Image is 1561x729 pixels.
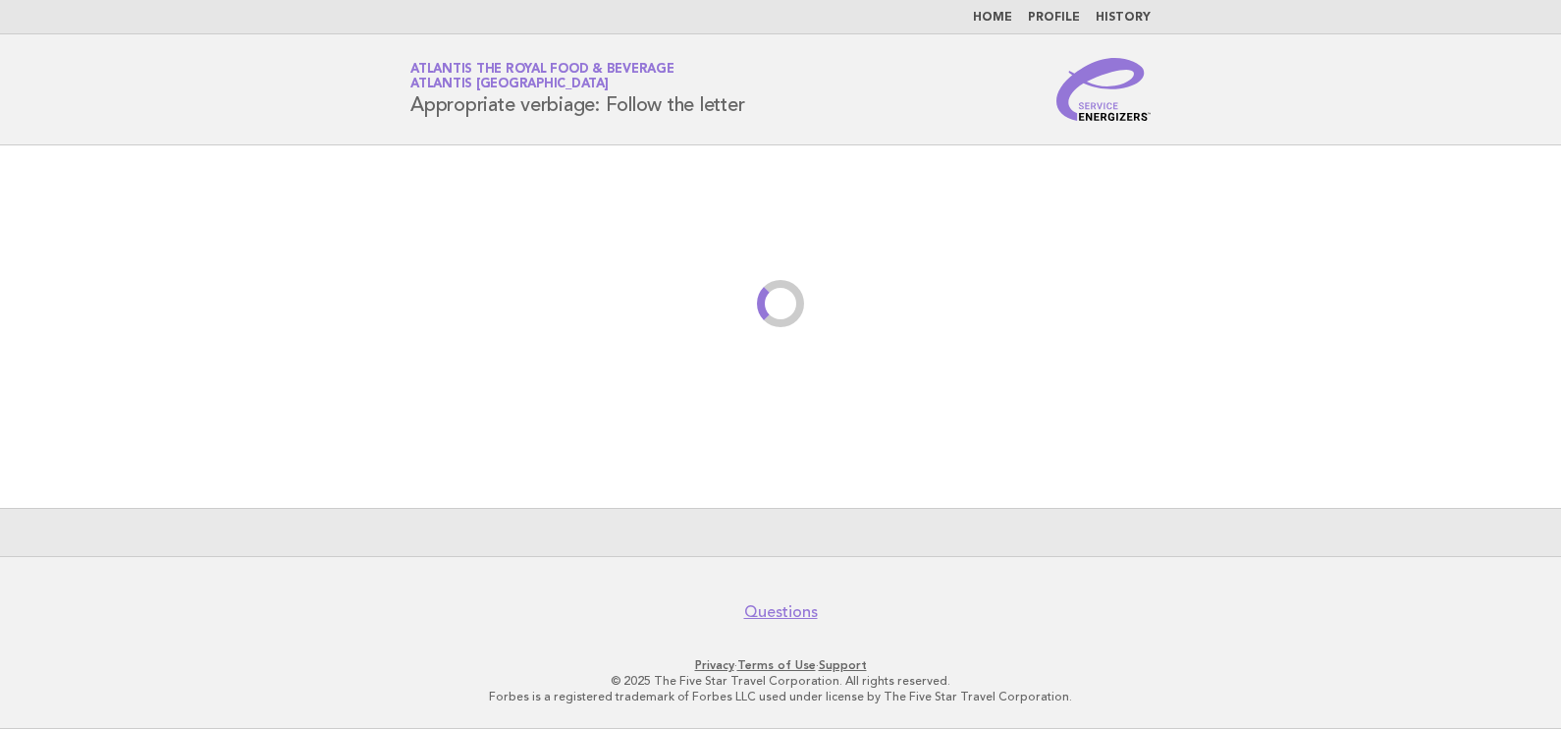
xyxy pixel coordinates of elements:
[180,689,1381,704] p: Forbes is a registered trademark of Forbes LLC used under license by The Five Star Travel Corpora...
[410,63,674,90] a: Atlantis the Royal Food & BeverageAtlantis [GEOGRAPHIC_DATA]
[819,658,867,672] a: Support
[410,79,609,91] span: Atlantis [GEOGRAPHIC_DATA]
[744,602,818,622] a: Questions
[180,673,1381,689] p: © 2025 The Five Star Travel Corporation. All rights reserved.
[695,658,734,672] a: Privacy
[737,658,816,672] a: Terms of Use
[1096,12,1151,24] a: History
[180,657,1381,673] p: · ·
[1056,58,1151,121] img: Service Energizers
[410,64,744,115] h1: Appropriate verbiage: Follow the letter
[973,12,1012,24] a: Home
[1028,12,1080,24] a: Profile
